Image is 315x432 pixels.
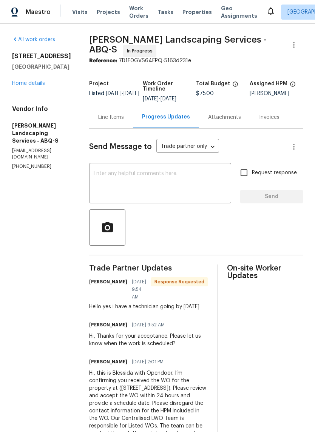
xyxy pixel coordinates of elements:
[132,278,146,301] span: [DATE] 9:54 AM
[89,321,127,329] h6: [PERSON_NAME]
[290,81,296,91] span: The hpm assigned to this work order.
[72,8,88,16] span: Visits
[196,81,230,86] h5: Total Budget
[250,81,287,86] h5: Assigned HPM
[252,169,297,177] span: Request response
[132,358,164,366] span: [DATE] 2:01 PM
[182,8,212,16] span: Properties
[89,35,267,54] span: [PERSON_NAME] Landscaping Services - ABQ-S
[142,113,190,121] div: Progress Updates
[127,47,156,55] span: In Progress
[227,264,303,280] span: On-site Worker Updates
[26,8,51,16] span: Maestro
[12,63,71,71] h5: [GEOGRAPHIC_DATA]
[106,91,122,96] span: [DATE]
[157,9,173,15] span: Tasks
[89,332,208,347] div: Hi, Thanks for your acceptance. Please let us know when the work is scheduled?
[151,278,207,286] span: Response Requested
[89,143,152,151] span: Send Message to
[98,114,124,121] div: Line Items
[89,264,208,272] span: Trade Partner Updates
[221,5,257,20] span: Geo Assignments
[12,105,71,113] h4: Vendor Info
[129,5,148,20] span: Work Orders
[156,141,219,153] div: Trade partner only
[97,8,120,16] span: Projects
[196,91,214,96] span: $75.00
[12,148,71,160] p: [EMAIL_ADDRESS][DOMAIN_NAME]
[89,358,127,366] h6: [PERSON_NAME]
[250,91,303,96] div: [PERSON_NAME]
[89,58,117,63] b: Reference:
[161,96,176,101] span: [DATE]
[89,91,139,96] span: Listed
[259,114,279,121] div: Invoices
[143,96,176,101] span: -
[12,122,71,145] h5: [PERSON_NAME] Landscaping Services - ABQ-S
[232,81,238,91] span: The total cost of line items that have been proposed by Opendoor. This sum includes line items th...
[89,303,208,311] div: Hello yes i have a technician going by [DATE]
[124,91,139,96] span: [DATE]
[132,321,165,329] span: [DATE] 9:52 AM
[89,57,303,65] div: 7D1F0GVS64EPQ-5163d231e
[89,278,127,286] h6: [PERSON_NAME]
[208,114,241,121] div: Attachments
[12,81,45,86] a: Home details
[106,91,139,96] span: -
[143,96,159,101] span: [DATE]
[12,37,55,42] a: All work orders
[12,163,71,170] p: [PHONE_NUMBER]
[89,81,109,86] h5: Project
[12,52,71,60] h2: [STREET_ADDRESS]
[143,81,196,92] h5: Work Order Timeline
